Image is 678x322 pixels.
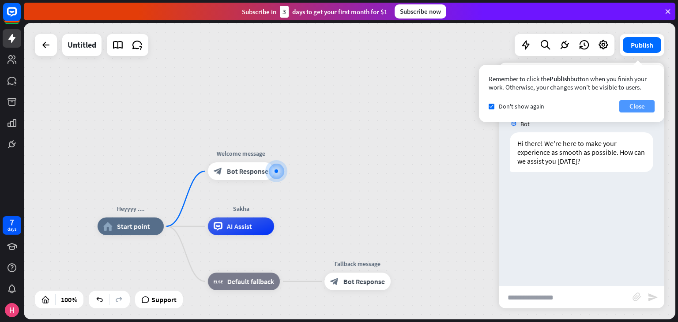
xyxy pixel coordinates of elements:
[8,226,16,232] div: days
[151,292,177,307] span: Support
[103,222,113,231] i: home_2
[619,100,655,112] button: Close
[510,132,653,172] div: Hi there! We're here to make your experience as smooth as possible. How can we assist you [DATE]?
[10,218,14,226] div: 7
[227,277,274,286] span: Default fallback
[7,4,34,30] button: Open LiveChat chat widget
[68,34,96,56] div: Untitled
[623,37,661,53] button: Publish
[201,149,281,158] div: Welcome message
[318,259,397,268] div: Fallback message
[395,4,446,19] div: Subscribe now
[489,75,655,91] div: Remember to click the button when you finish your work. Otherwise, your changes won’t be visible ...
[242,6,388,18] div: Subscribe in days to get your first month for $1
[214,277,223,286] i: block_fallback
[330,277,339,286] i: block_bot_response
[648,292,658,303] i: send
[117,222,150,231] span: Start point
[214,167,222,176] i: block_bot_response
[633,292,641,301] i: block_attachment
[91,204,170,213] div: Heyyyy ....
[280,6,289,18] div: 3
[550,75,570,83] span: Publish
[343,277,385,286] span: Bot Response
[520,120,530,128] span: Bot
[227,167,268,176] span: Bot Response
[3,216,21,235] a: 7 days
[201,204,281,213] div: Sakha
[490,105,493,109] i: check
[227,222,252,231] span: AI Assist
[58,292,80,307] div: 100%
[499,102,544,110] span: Don't show again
